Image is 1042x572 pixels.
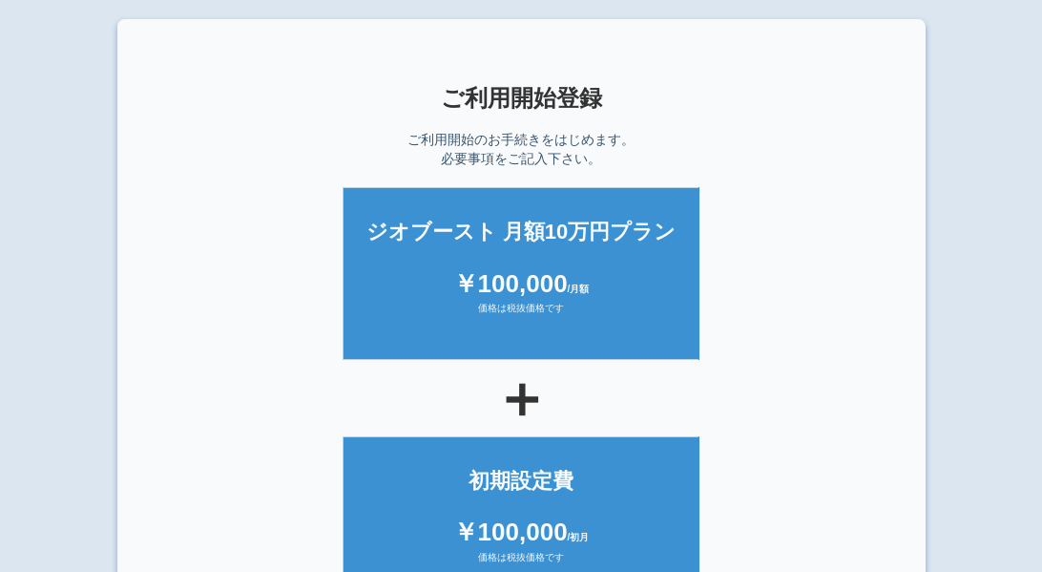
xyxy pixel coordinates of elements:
[363,217,679,246] div: ジオブースト 月額10万円プラン
[568,284,590,294] span: /月額
[363,515,679,550] div: ￥100,000
[363,302,679,330] div: 価格は税抜価格です
[363,466,679,496] div: 初期設定費
[363,266,679,302] div: ￥100,000
[407,130,635,168] p: ご利用開始のお手続きをはじめます。 必要事項をご記入下さい。
[165,370,878,427] div: ＋
[165,86,878,111] h1: ご利用開始登録
[568,532,590,542] span: /初月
